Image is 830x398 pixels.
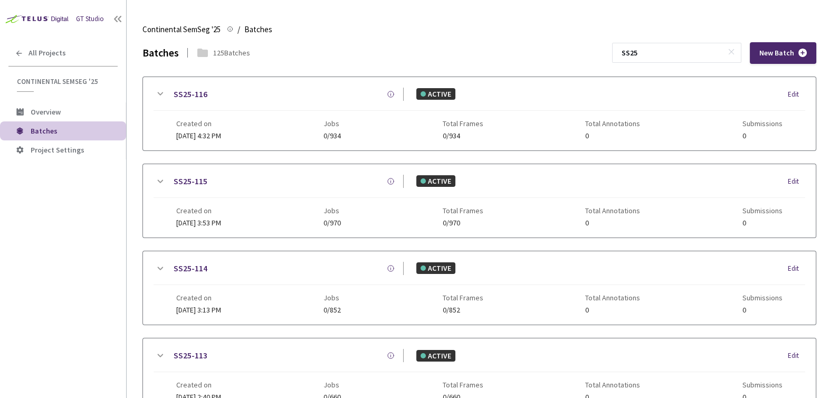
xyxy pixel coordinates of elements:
span: 0 [742,132,783,140]
span: 0 [742,219,783,227]
span: New Batch [759,49,794,58]
li: / [237,23,240,36]
span: Submissions [742,381,783,389]
span: [DATE] 4:32 PM [176,131,221,140]
a: SS25-115 [174,175,207,188]
div: ACTIVE [416,350,455,362]
span: Submissions [742,293,783,302]
span: Total Frames [443,381,483,389]
div: GT Studio [76,14,104,24]
div: ACTIVE [416,175,455,187]
a: SS25-113 [174,349,207,362]
span: 0/970 [323,219,341,227]
a: SS25-116 [174,88,207,101]
div: 125 Batches [213,48,250,58]
div: ACTIVE [416,88,455,100]
span: Overview [31,107,61,117]
span: Jobs [323,206,341,215]
div: Edit [788,263,805,274]
span: Continental SemSeg '25 [17,77,111,86]
span: Jobs [323,381,341,389]
span: Batches [244,23,272,36]
div: SS25-116ACTIVEEditCreated on[DATE] 4:32 PMJobs0/934Total Frames0/934Total Annotations0Submissions0 [143,77,816,150]
span: Total Annotations [585,293,640,302]
span: [DATE] 3:53 PM [176,218,221,228]
span: Created on [176,119,221,128]
span: Created on [176,206,221,215]
span: Continental SemSeg '25 [142,23,221,36]
span: 0 [742,306,783,314]
a: SS25-114 [174,262,207,275]
span: Submissions [742,119,783,128]
span: 0 [585,219,640,227]
input: Search [615,43,728,62]
span: Total Annotations [585,119,640,128]
span: Created on [176,381,221,389]
span: Total Frames [443,206,483,215]
div: SS25-114ACTIVEEditCreated on[DATE] 3:13 PMJobs0/852Total Frames0/852Total Annotations0Submissions0 [143,251,816,325]
span: Submissions [742,206,783,215]
span: 0/934 [323,132,341,140]
span: Total Frames [443,119,483,128]
div: ACTIVE [416,262,455,274]
span: Jobs [323,119,341,128]
span: 0/970 [443,219,483,227]
div: Batches [142,45,179,61]
div: Edit [788,89,805,100]
span: Jobs [323,293,341,302]
span: Total Frames [443,293,483,302]
span: 0 [585,306,640,314]
span: All Projects [28,49,66,58]
span: Created on [176,293,221,302]
span: 0/934 [443,132,483,140]
span: Total Annotations [585,206,640,215]
div: Edit [788,176,805,187]
span: 0/852 [443,306,483,314]
span: Batches [31,126,58,136]
div: Edit [788,350,805,361]
div: SS25-115ACTIVEEditCreated on[DATE] 3:53 PMJobs0/970Total Frames0/970Total Annotations0Submissions0 [143,164,816,238]
span: Project Settings [31,145,84,155]
span: Total Annotations [585,381,640,389]
span: 0 [585,132,640,140]
span: 0/852 [323,306,341,314]
span: [DATE] 3:13 PM [176,305,221,315]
